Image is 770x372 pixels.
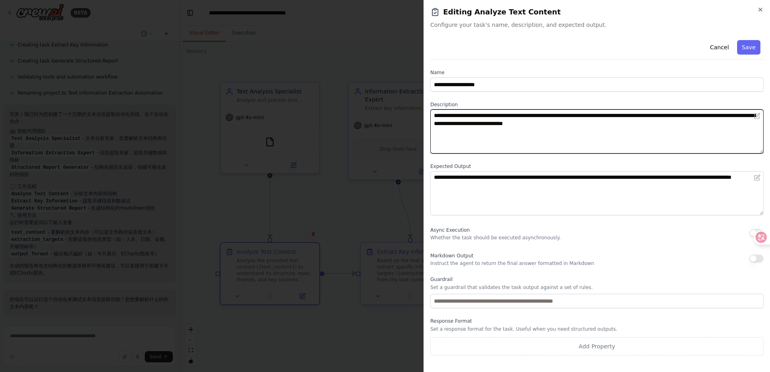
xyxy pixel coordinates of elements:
label: Expected Output [430,163,764,170]
label: Response Format [430,318,764,324]
label: Description [430,101,764,108]
p: Whether the task should be executed asynchronously. [430,235,561,241]
span: Configure your task's name, description, and expected output. [430,21,764,29]
p: Set a guardrail that validates the task output against a set of rules. [430,284,764,291]
button: Open in editor [752,173,762,182]
span: Async Execution [430,227,470,233]
span: Markdown Output [430,253,473,259]
label: Name [430,69,764,76]
button: Save [737,40,760,55]
button: Add Property [430,337,764,356]
label: Guardrail [430,276,764,283]
p: Instruct the agent to return the final answer formatted in Markdown [430,260,594,267]
button: Open in editor [752,111,762,121]
p: Set a response format for the task. Useful when you need structured outputs. [430,326,764,332]
h2: Editing Analyze Text Content [430,6,764,18]
button: Cancel [705,40,734,55]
